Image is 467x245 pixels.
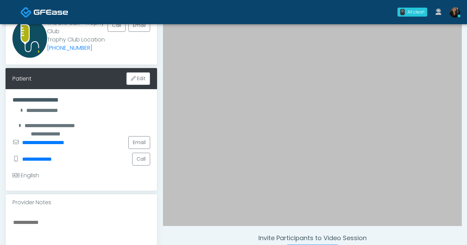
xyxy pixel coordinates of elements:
[12,19,47,58] img: Provider image
[20,1,68,23] a: Docovia
[408,9,424,15] div: All clear!
[6,194,157,211] div: Provider Notes
[400,9,405,15] div: 0
[393,5,431,19] a: 0 All clear!
[126,72,150,85] button: Edit
[108,19,126,32] button: Call
[450,7,460,18] img: Michelle Picione
[128,136,150,149] a: Email
[47,19,108,52] p: The DRIPBaR - Trophy Club Trophy Club Location
[128,19,150,32] a: Email
[20,7,32,18] img: Docovia
[132,153,150,166] button: Call
[163,234,462,242] h4: Invite Participants to Video Session
[47,44,92,52] a: Call via 8x8
[34,9,68,16] img: Docovia
[12,171,39,180] div: English
[6,3,26,23] button: Open LiveChat chat widget
[12,75,31,83] div: Patient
